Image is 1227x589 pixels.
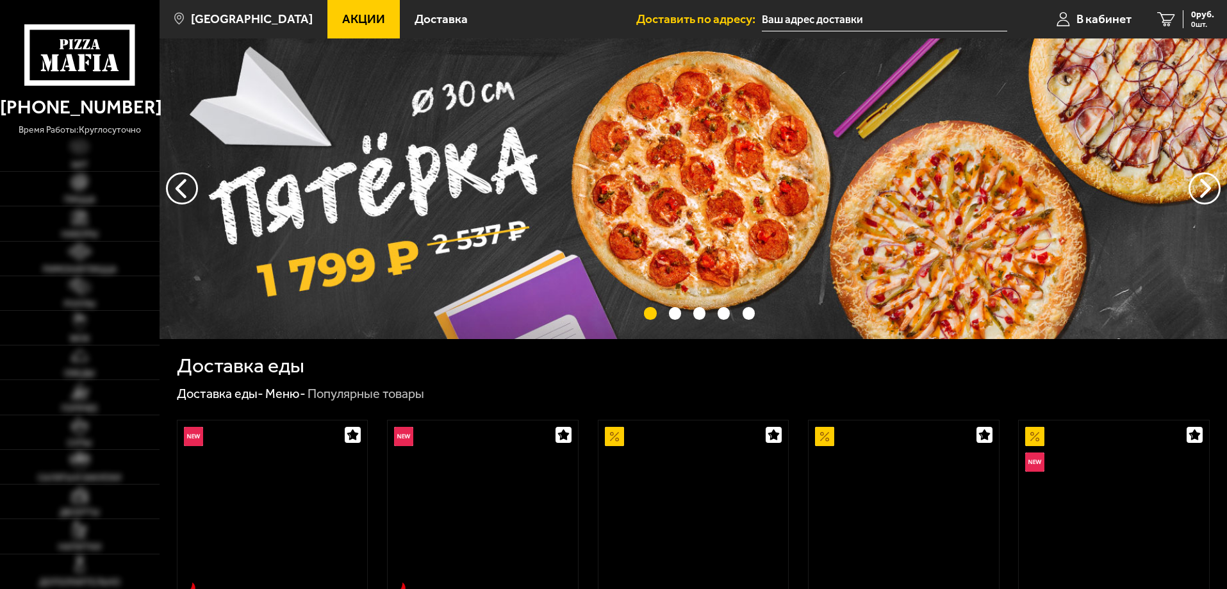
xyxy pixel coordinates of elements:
span: Римская пицца [43,265,117,274]
span: Десерты [60,508,99,517]
span: Акции [342,13,385,25]
span: Супы [67,439,92,448]
span: Роллы [64,300,95,309]
span: Обеды [64,369,95,378]
span: Дополнительно [39,578,120,587]
span: Пицца [64,195,95,204]
img: Акционный [1025,427,1044,446]
span: Напитки [58,543,101,552]
span: Доставить по адресу: [636,13,762,25]
span: Доставка [415,13,468,25]
button: следующий [166,172,198,204]
img: Новинка [1025,452,1044,472]
img: Новинка [394,427,413,446]
img: Акционный [815,427,834,446]
button: точки переключения [644,307,656,319]
button: точки переключения [669,307,681,319]
button: точки переключения [718,307,730,319]
input: Ваш адрес доставки [762,8,1007,31]
span: Горячее [62,404,98,413]
span: [GEOGRAPHIC_DATA] [191,13,313,25]
span: 0 руб. [1191,10,1214,19]
a: Меню- [265,386,306,401]
span: 0 шт. [1191,21,1214,28]
button: точки переключения [693,307,705,319]
span: В кабинет [1076,13,1132,25]
img: Акционный [605,427,624,446]
span: WOK [70,335,90,344]
a: Доставка еды- [177,386,263,401]
span: Хит [71,161,88,170]
div: Популярные товары [308,386,424,402]
img: Новинка [184,427,203,446]
span: Салаты и закуски [38,474,121,483]
h1: Доставка еды [177,356,304,376]
button: точки переключения [743,307,755,319]
span: Наборы [62,230,98,239]
button: предыдущий [1189,172,1221,204]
